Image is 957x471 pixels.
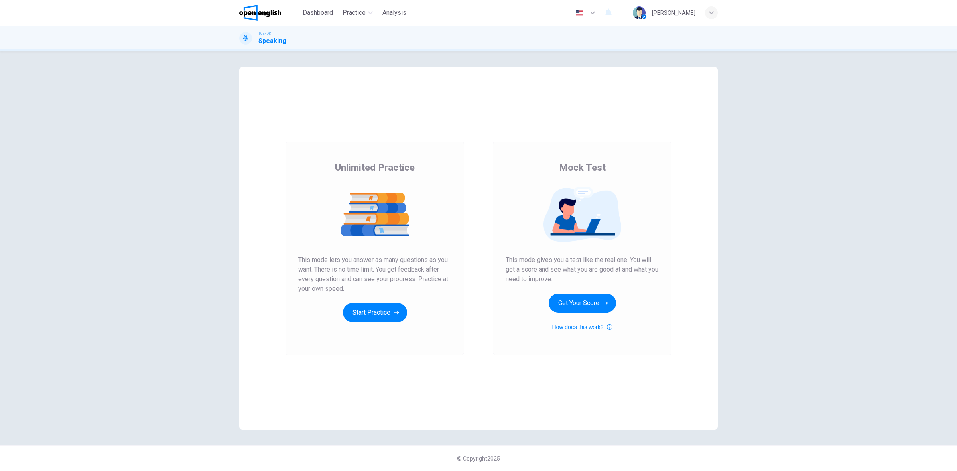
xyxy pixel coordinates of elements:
button: Dashboard [299,6,336,20]
img: OpenEnglish logo [239,5,281,21]
img: Profile picture [633,6,646,19]
span: Analysis [382,8,406,18]
span: © Copyright 2025 [457,455,500,462]
span: Dashboard [303,8,333,18]
a: OpenEnglish logo [239,5,299,21]
button: Analysis [379,6,410,20]
span: TOEFL® [258,31,271,36]
span: Unlimited Practice [335,161,415,174]
span: This mode lets you answer as many questions as you want. There is no time limit. You get feedback... [298,255,451,294]
span: Practice [343,8,366,18]
span: This mode gives you a test like the real one. You will get a score and see what you are good at a... [506,255,659,284]
div: [PERSON_NAME] [652,8,695,18]
span: Mock Test [559,161,606,174]
h1: Speaking [258,36,286,46]
img: en [575,10,585,16]
button: Practice [339,6,376,20]
button: How does this work? [552,322,612,332]
button: Start Practice [343,303,407,322]
button: Get Your Score [549,294,616,313]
